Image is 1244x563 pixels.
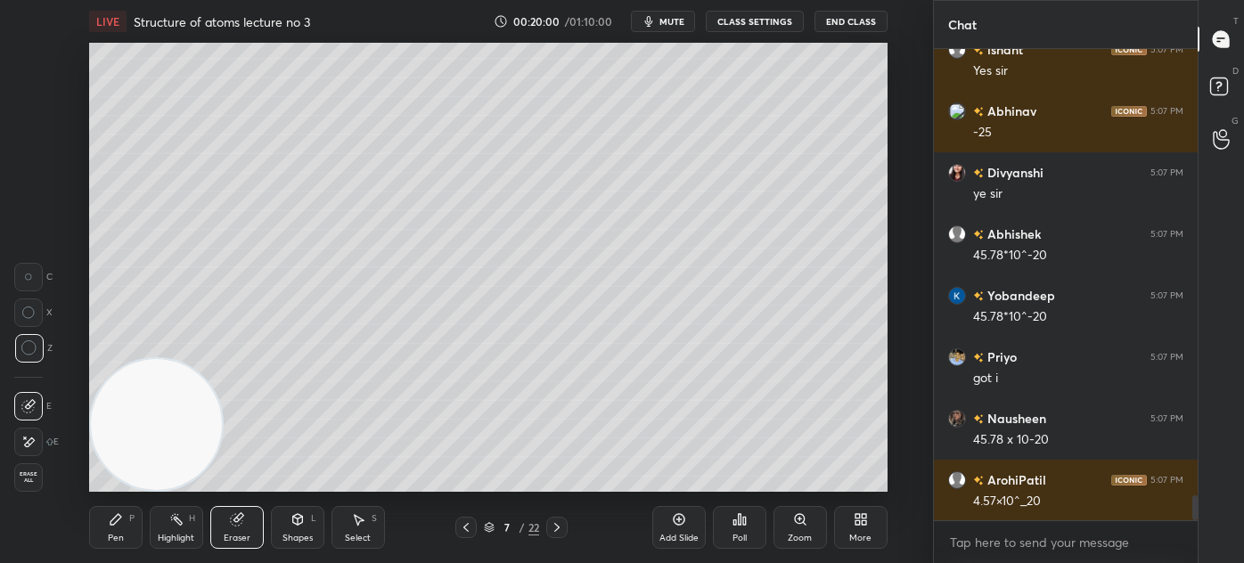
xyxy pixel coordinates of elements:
[948,41,966,59] img: default.png
[659,534,699,543] div: Add Slide
[849,534,872,543] div: More
[973,291,984,301] img: no-rating-badge.077c3623.svg
[973,308,1183,326] div: 45.78*10^-20
[372,514,377,523] div: S
[1150,352,1183,363] div: 5:07 PM
[528,519,539,535] div: 22
[973,493,1183,510] div: 4.57×10^_20
[948,164,966,182] img: 171e8f4d9d7042c38f1bfb7addfb683f.jpg
[345,534,371,543] div: Select
[1232,64,1239,78] p: D
[1232,114,1239,127] p: G
[984,409,1046,428] h6: Nausheen
[973,185,1183,203] div: ye sir
[1150,229,1183,240] div: 5:07 PM
[973,370,1183,388] div: got i
[984,40,1023,59] h6: ishant
[948,102,966,120] img: 3
[814,11,888,32] button: End Class
[948,471,966,489] img: default.png
[15,471,42,484] span: Erase all
[973,168,984,178] img: no-rating-badge.077c3623.svg
[984,347,1017,366] h6: Priyo
[948,287,966,305] img: 3
[706,11,804,32] button: CLASS SETTINGS
[89,11,127,32] div: LIVE
[732,534,747,543] div: Poll
[189,514,195,523] div: H
[984,286,1055,305] h6: Yobandeep
[520,522,525,533] div: /
[948,225,966,243] img: default.png
[973,230,984,240] img: no-rating-badge.077c3623.svg
[973,124,1183,142] div: -25
[498,522,516,533] div: 7
[158,534,194,543] div: Highlight
[1150,106,1183,117] div: 5:07 PM
[14,298,53,327] div: X
[973,247,1183,265] div: 45.78*10^-20
[282,534,313,543] div: Shapes
[973,45,984,55] img: no-rating-badge.077c3623.svg
[788,534,812,543] div: Zoom
[973,107,984,117] img: no-rating-badge.077c3623.svg
[129,514,135,523] div: P
[14,263,53,291] div: C
[973,476,984,485] img: no-rating-badge.077c3623.svg
[14,334,53,363] div: Z
[108,534,124,543] div: Pen
[973,62,1183,80] div: Yes sir
[948,348,966,366] img: 1a20c6f5e22e4f3db114d7d991b92433.jpg
[948,410,966,428] img: 2cbe373f24384de8998856ca9155e830.jpg
[14,392,52,420] div: E
[934,1,991,48] p: Chat
[973,431,1183,449] div: 45.78 x 10-20
[984,163,1043,182] h6: Divyanshi
[1111,45,1147,55] img: iconic-dark.1390631f.png
[984,224,1041,243] h6: Abhishek
[1150,290,1183,301] div: 5:07 PM
[1150,475,1183,485] div: 5:07 PM
[1150,167,1183,178] div: 5:07 PM
[14,428,59,456] div: E
[659,15,684,28] span: mute
[1150,413,1183,424] div: 5:07 PM
[1233,14,1239,28] p: T
[1111,475,1147,485] img: iconic-dark.1390631f.png
[224,534,250,543] div: Eraser
[631,11,695,32] button: mute
[1150,45,1183,55] div: 5:07 PM
[134,13,310,30] h4: Structure of atoms lecture no 3
[973,414,984,424] img: no-rating-badge.077c3623.svg
[984,102,1036,120] h6: Abhinav
[984,470,1046,489] h6: ArohiPatil
[311,514,316,523] div: L
[934,49,1198,520] div: grid
[973,353,984,363] img: no-rating-badge.077c3623.svg
[1111,106,1147,117] img: iconic-dark.1390631f.png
